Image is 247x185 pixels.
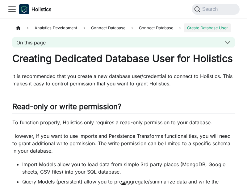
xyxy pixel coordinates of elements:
[12,23,24,32] a: Home page
[12,102,235,114] h2: Read-only or write permission?
[22,161,235,175] li: Import Models allow you to load data from simple 3rd party places (MongoDB, Google sheets, CSV fi...
[192,4,240,15] button: Search (Command+K)
[12,72,235,87] p: It is recommended that you create a new database user/credential to connect to Holistics. This ma...
[31,23,80,32] span: Analytics Development
[12,132,235,154] p: However, if you want to use Imports and Persistence Transforms functionalities, you will need to ...
[139,26,173,30] span: Connect Database
[7,5,17,14] button: Toggle navigation bar
[12,37,235,47] button: On this page
[200,6,222,12] span: Search
[12,52,235,65] h1: Creating Dedicated Database User for Holistics
[12,119,235,126] p: To function properly, Holistics only requires a read-only permission to your database.
[12,23,235,32] nav: Breadcrumbs
[184,23,231,32] span: Create Database User
[31,6,51,13] b: Holistics
[19,4,51,14] a: HolisticsHolisticsHolistics
[19,4,29,14] img: Holistics
[88,23,128,32] span: Connect Database
[136,23,176,32] a: Connect Database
